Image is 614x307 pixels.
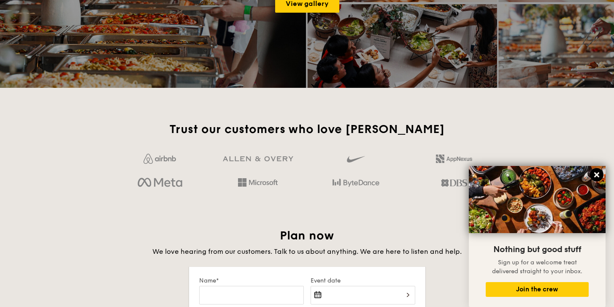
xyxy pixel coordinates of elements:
[143,154,176,164] img: Jf4Dw0UUCKFd4aYAAAAASUVORK5CYII=
[311,277,415,284] label: Event date
[347,152,365,166] img: gdlseuq06himwAAAABJRU5ErkJggg==
[138,176,182,190] img: meta.d311700b.png
[493,245,581,255] span: Nothing but good stuff
[152,247,462,255] span: We love hearing from our customers. Talk to us about anything. We are here to listen and help.
[199,277,304,284] label: Name*
[436,155,472,163] img: 2L6uqdT+6BmeAFDfWP11wfMG223fXktMZIL+i+lTG25h0NjUBKOYhdW2Kn6T+C0Q7bASH2i+1JIsIulPLIv5Ss6l0e291fRVW...
[441,176,467,190] img: dbs.a5bdd427.png
[469,166,606,233] img: DSC07876-Edit02-Large.jpeg
[238,178,278,187] img: Hd4TfVa7bNwuIo1gAAAAASUVORK5CYII=
[223,156,293,162] img: GRg3jHAAAAABJRU5ErkJggg==
[492,259,582,275] span: Sign up for a welcome treat delivered straight to your inbox.
[486,282,589,297] button: Join the crew
[590,168,603,182] button: Close
[333,176,379,190] img: bytedance.dc5c0c88.png
[114,122,500,137] h2: Trust our customers who love [PERSON_NAME]
[280,228,334,243] span: Plan now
